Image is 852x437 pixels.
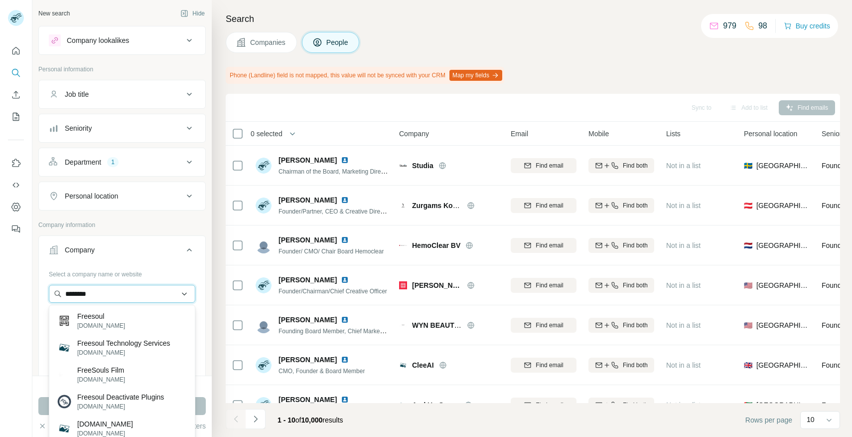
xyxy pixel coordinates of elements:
[38,9,70,18] div: New search
[57,422,71,436] img: freesoul.de
[511,158,576,173] button: Find email
[279,368,365,375] span: CMO, Founder & Board Member
[256,357,272,373] img: Avatar
[511,358,576,373] button: Find email
[8,176,24,194] button: Use Surfe API
[295,416,301,424] span: of
[38,220,206,229] p: Company information
[666,401,701,409] span: Not in a list
[256,397,272,413] img: Avatar
[8,154,24,172] button: Use Surfe on LinkedIn
[226,67,504,84] div: Phone (Landline) field is not mapped, this value will not be synced with your CRM
[745,415,792,425] span: Rows per page
[623,281,648,290] span: Find both
[588,278,654,293] button: Find both
[65,191,118,201] div: Personal location
[256,198,272,214] img: Avatar
[279,327,448,335] span: Founding Board Member, Chief Marketing & Commercial Officer
[38,421,67,431] button: Clear
[623,321,648,330] span: Find both
[77,311,125,321] p: Freesoul
[8,64,24,82] button: Search
[744,201,752,211] span: 🇦🇹
[279,235,337,245] span: [PERSON_NAME]
[536,281,563,290] span: Find email
[623,161,648,170] span: Find both
[744,320,752,330] span: 🇺🇸
[511,238,576,253] button: Find email
[399,129,429,139] span: Company
[256,277,272,293] img: Avatar
[623,241,648,250] span: Find both
[822,129,849,139] span: Seniority
[77,365,125,375] p: FreeSouls Film
[666,162,701,170] span: Not in a list
[77,419,133,429] p: [DOMAIN_NAME]
[39,238,205,266] button: Company
[38,65,206,74] p: Personal information
[8,198,24,216] button: Dashboard
[39,116,205,140] button: Seniority
[279,155,337,165] span: [PERSON_NAME]
[256,158,272,174] img: Avatar
[744,360,752,370] span: 🇬🇧
[623,361,648,370] span: Find both
[784,19,830,33] button: Buy credits
[807,415,815,425] p: 10
[278,416,343,424] span: results
[279,275,337,285] span: [PERSON_NAME]
[251,129,283,139] span: 0 selected
[511,278,576,293] button: Find email
[8,108,24,126] button: My lists
[77,321,125,330] p: [DOMAIN_NAME]
[256,237,272,253] img: Avatar
[511,318,576,333] button: Find email
[8,220,24,238] button: Feedback
[65,245,95,255] div: Company
[756,280,810,290] span: [GEOGRAPHIC_DATA]
[326,37,349,47] span: People
[744,161,752,171] span: 🇸🇪
[279,315,337,325] span: [PERSON_NAME]
[511,398,576,413] button: Find email
[412,280,462,290] span: [PERSON_NAME]
[412,321,529,329] span: WYN BEAUTY by [PERSON_NAME]
[588,158,654,173] button: Find both
[536,321,563,330] span: Find email
[588,238,654,253] button: Find both
[744,280,752,290] span: 🇺🇸
[756,240,810,250] span: [GEOGRAPHIC_DATA]
[623,401,648,410] span: Find both
[399,241,407,249] img: Logo of HemoClear BV
[666,281,701,289] span: Not in a list
[666,202,701,210] span: Not in a list
[107,158,119,167] div: 1
[449,70,502,81] button: Map my fields
[279,288,387,295] span: Founder/Chairman/Chief Creative Officer
[39,184,205,208] button: Personal location
[77,392,164,402] p: Freesoul Deactivate Plugins
[756,161,810,171] span: [GEOGRAPHIC_DATA]
[666,321,701,329] span: Not in a list
[399,401,407,409] img: Logo of And Us Group
[341,156,349,164] img: LinkedIn logo
[301,416,323,424] span: 10,000
[756,400,810,410] span: [GEOGRAPHIC_DATA]
[173,6,212,21] button: Hide
[588,198,654,213] button: Find both
[77,348,170,357] p: [DOMAIN_NAME]
[341,356,349,364] img: LinkedIn logo
[57,314,71,328] img: Freesoul
[77,402,164,411] p: [DOMAIN_NAME]
[666,241,701,249] span: Not in a list
[65,123,92,133] div: Seniority
[8,42,24,60] button: Quick start
[588,398,654,413] button: Find both
[279,207,390,215] span: Founder/Partner, CEO & Creative Director
[588,129,609,139] span: Mobile
[399,324,407,327] img: Logo of WYN BEAUTY by Serena Williams
[623,201,648,210] span: Find both
[756,320,810,330] span: [GEOGRAPHIC_DATA]
[536,361,563,370] span: Find email
[226,12,840,26] h4: Search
